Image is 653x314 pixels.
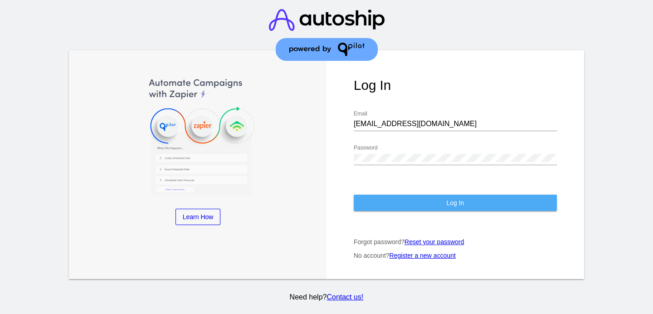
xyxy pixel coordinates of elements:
img: Automate Campaigns with Zapier, QPilot and Klaviyo [97,78,300,196]
a: Register a new account [390,252,456,259]
p: Forgot password? [354,238,557,245]
span: Learn How [183,213,214,221]
h1: Log In [354,78,557,93]
p: No account? [354,252,557,259]
p: Need help? [68,293,586,301]
span: Log In [446,199,464,206]
a: Reset your password [404,238,464,245]
a: Contact us! [326,293,363,301]
a: Learn How [175,209,221,225]
input: Email [354,120,557,128]
button: Log In [354,195,557,211]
